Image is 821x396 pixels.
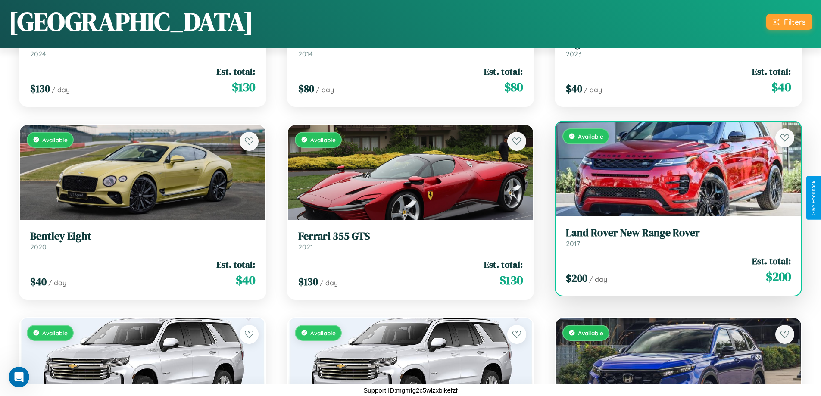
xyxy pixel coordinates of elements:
span: 2024 [30,50,46,58]
span: Available [310,329,336,337]
span: Available [310,136,336,143]
span: Available [578,133,603,140]
span: $ 40 [566,81,582,96]
span: $ 40 [30,274,47,289]
span: Est. total: [752,255,791,267]
h3: Bentley Eight [30,230,255,243]
button: Filters [766,14,812,30]
span: $ 130 [30,81,50,96]
span: $ 130 [499,271,523,289]
a: Bentley Eight2020 [30,230,255,251]
span: Est. total: [216,258,255,271]
span: Available [42,329,68,337]
span: $ 130 [298,274,318,289]
span: $ 200 [566,271,587,285]
div: Filters [784,17,805,26]
p: Support ID: mgmfg2c5wlzxbikefzf [363,384,457,396]
span: $ 200 [766,268,791,285]
span: / day [48,278,66,287]
span: / day [320,278,338,287]
span: Est. total: [484,65,523,78]
span: Est. total: [484,258,523,271]
span: / day [589,275,607,284]
h3: Ferrari 355 GTS [298,230,523,243]
span: 2021 [298,243,313,251]
span: / day [316,85,334,94]
a: Jaguar E-PACE2023 [566,37,791,58]
span: 2017 [566,239,580,248]
h1: [GEOGRAPHIC_DATA] [9,4,253,39]
span: Available [578,329,603,337]
span: 2014 [298,50,313,58]
iframe: Intercom live chat [9,367,29,387]
span: Est. total: [752,65,791,78]
span: 2020 [30,243,47,251]
a: Acura RSX2024 [30,37,255,58]
span: $ 40 [236,271,255,289]
span: $ 40 [771,78,791,96]
a: Mercedes SLK-Class2014 [298,37,523,58]
span: 2023 [566,50,581,58]
span: / day [52,85,70,94]
a: Land Rover New Range Rover2017 [566,227,791,248]
span: $ 130 [232,78,255,96]
span: / day [584,85,602,94]
span: Available [42,136,68,143]
h3: Land Rover New Range Rover [566,227,791,239]
span: $ 80 [504,78,523,96]
div: Give Feedback [811,181,817,215]
span: Est. total: [216,65,255,78]
span: $ 80 [298,81,314,96]
a: Ferrari 355 GTS2021 [298,230,523,251]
